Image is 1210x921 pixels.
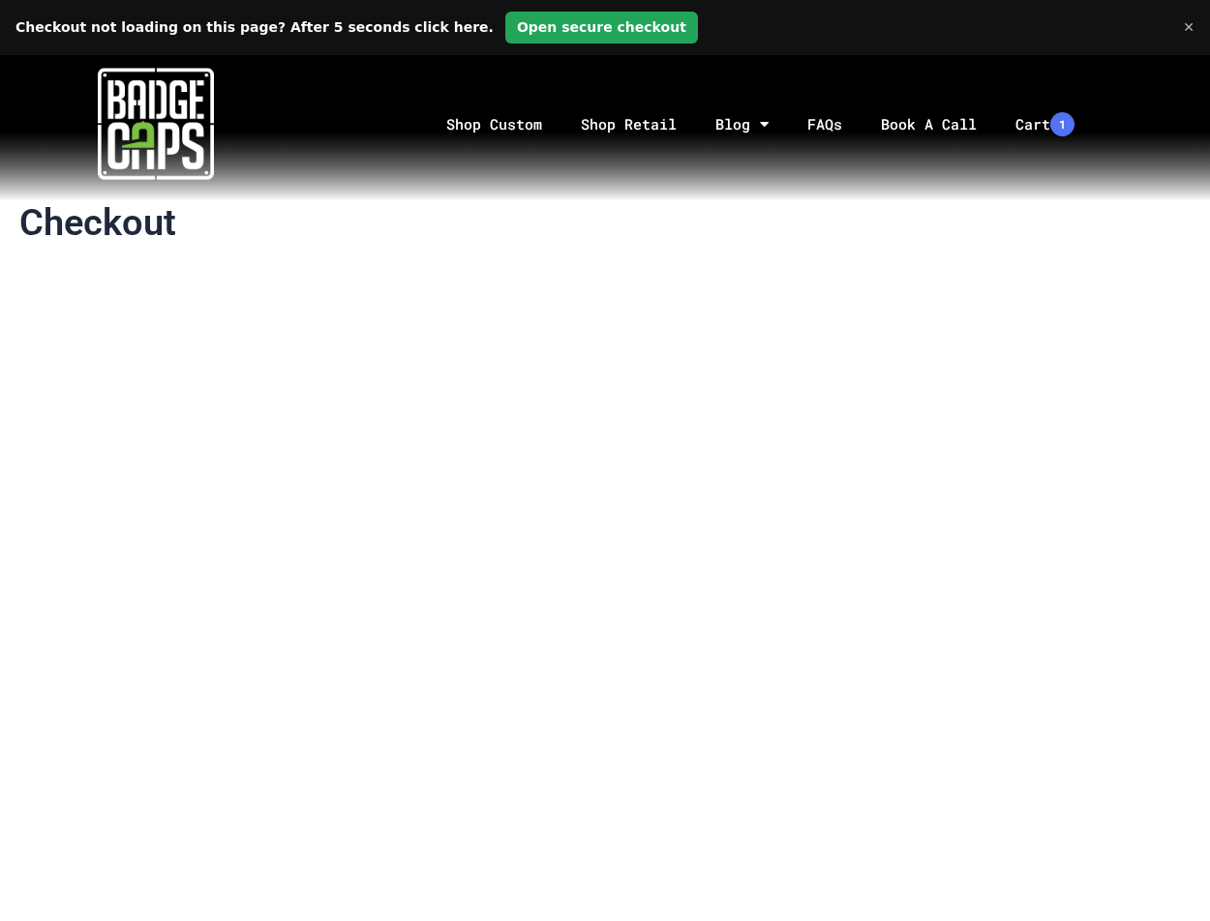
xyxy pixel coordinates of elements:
a: Book A Call [862,74,996,175]
a: FAQs [788,74,862,175]
a: Open secure checkout [505,12,698,44]
a: Cart1 [996,74,1094,175]
h1: Checkout [19,201,1191,246]
span: Close [1183,19,1195,36]
a: Shop Retail [561,74,696,175]
iframe: Chat Widget [1113,828,1210,921]
a: Blog [696,74,788,175]
a: Shop Custom [427,74,561,175]
nav: Menu [311,74,1210,175]
img: badgecaps white logo with green acccent [98,66,214,182]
